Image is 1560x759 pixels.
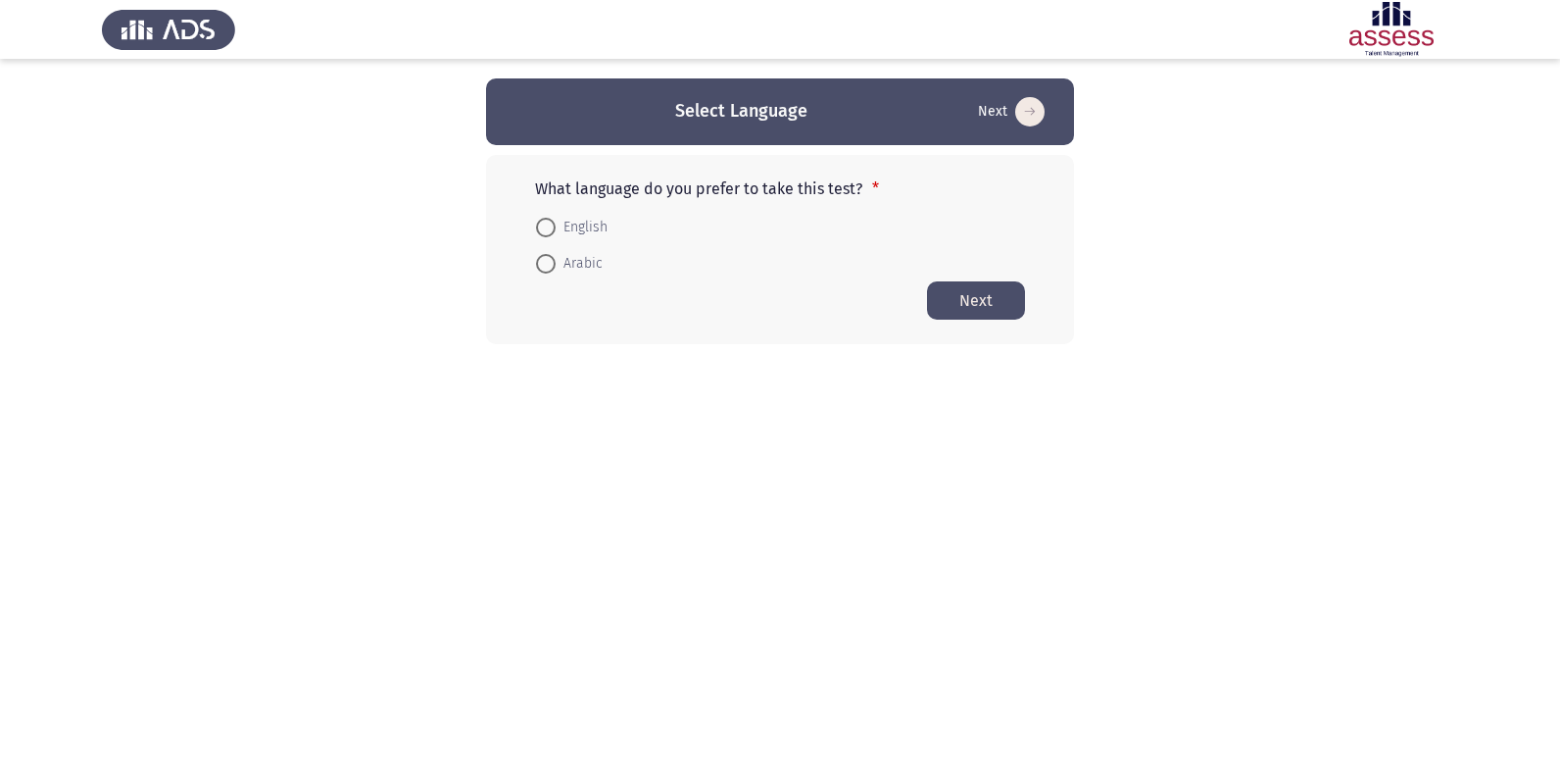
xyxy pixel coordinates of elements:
[972,96,1050,127] button: Start assessment
[1325,2,1458,57] img: Assessment logo of OCM R1 ASSESS
[556,252,603,276] span: Arabic
[535,179,1025,198] p: What language do you prefer to take this test?
[556,216,608,239] span: English
[927,281,1025,320] button: Start assessment
[675,99,807,124] h3: Select Language
[102,2,235,57] img: Assess Talent Management logo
